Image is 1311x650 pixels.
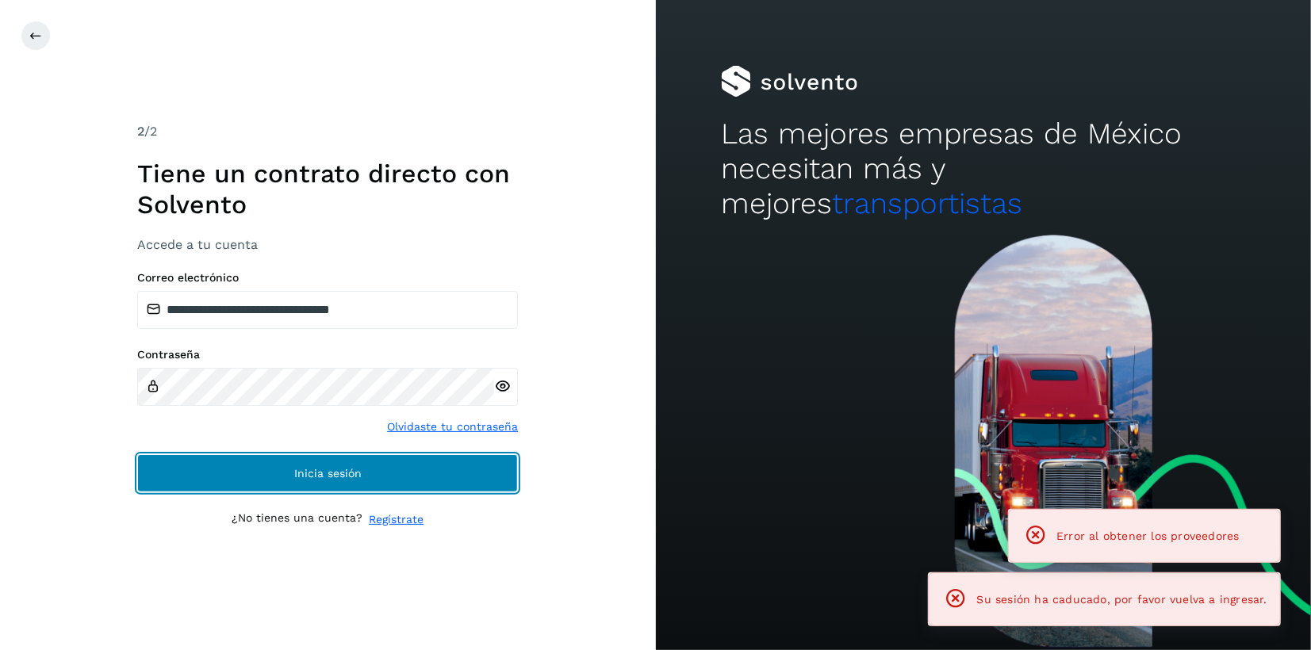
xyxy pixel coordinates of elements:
[137,122,518,141] div: /2
[137,348,518,361] label: Contraseña
[369,511,424,528] a: Regístrate
[721,117,1245,222] h2: Las mejores empresas de México necesitan más y mejores
[294,468,362,479] span: Inicia sesión
[232,511,362,528] p: ¿No tienes una cuenta?
[137,159,518,220] h1: Tiene un contrato directo con Solvento
[1056,530,1240,542] span: Error al obtener los proveedores
[137,237,518,252] h3: Accede a tu cuenta
[137,454,518,492] button: Inicia sesión
[387,419,518,435] a: Olvidaste tu contraseña
[832,186,1022,220] span: transportistas
[137,271,518,285] label: Correo electrónico
[977,593,1267,606] span: Su sesión ha caducado, por favor vuelva a ingresar.
[137,124,144,139] span: 2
